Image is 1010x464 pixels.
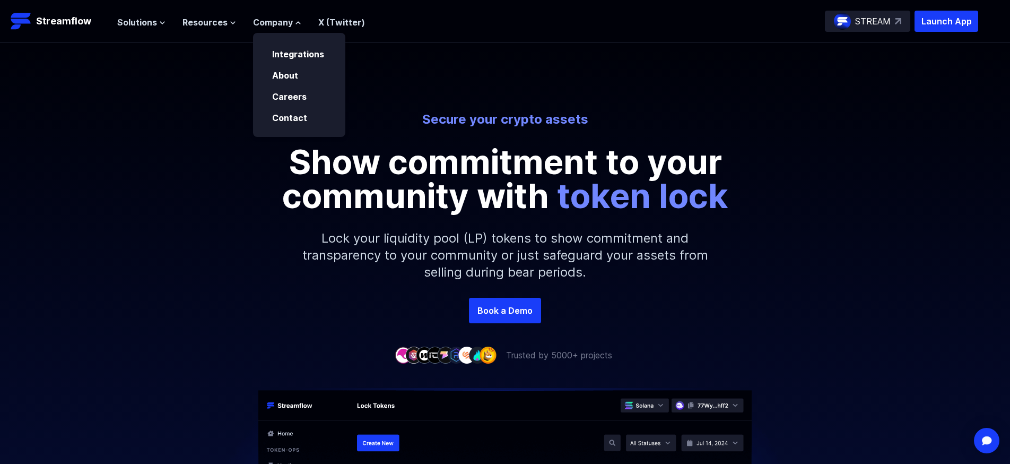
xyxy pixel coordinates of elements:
img: company-1 [395,347,412,363]
img: top-right-arrow.svg [895,18,901,24]
span: Solutions [117,16,157,29]
span: token lock [557,175,728,216]
a: Contact [272,113,307,123]
img: company-3 [416,347,433,363]
a: Integrations [272,49,324,59]
img: streamflow-logo-circle.png [834,13,851,30]
a: Streamflow [11,11,107,32]
a: STREAM [825,11,910,32]
span: Resources [182,16,228,29]
img: company-4 [426,347,443,363]
p: Trusted by 5000+ projects [506,349,612,362]
a: Careers [272,91,307,102]
img: company-6 [448,347,465,363]
a: About [272,70,298,81]
p: Secure your crypto assets [211,111,799,128]
a: Book a Demo [469,298,541,323]
button: Company [253,16,301,29]
img: company-8 [469,347,486,363]
p: Show commitment to your community with [266,145,744,213]
img: company-5 [437,347,454,363]
img: company-7 [458,347,475,363]
img: company-9 [480,347,497,363]
p: STREAM [855,15,891,28]
button: Solutions [117,16,166,29]
div: Open Intercom Messenger [974,428,999,453]
button: Launch App [915,11,978,32]
p: Streamflow [36,14,91,29]
button: Resources [182,16,236,29]
p: Lock your liquidity pool (LP) tokens to show commitment and transparency to your community or jus... [277,213,733,298]
img: Streamflow Logo [11,11,32,32]
span: Company [253,16,293,29]
a: X (Twitter) [318,17,365,28]
img: company-2 [405,347,422,363]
